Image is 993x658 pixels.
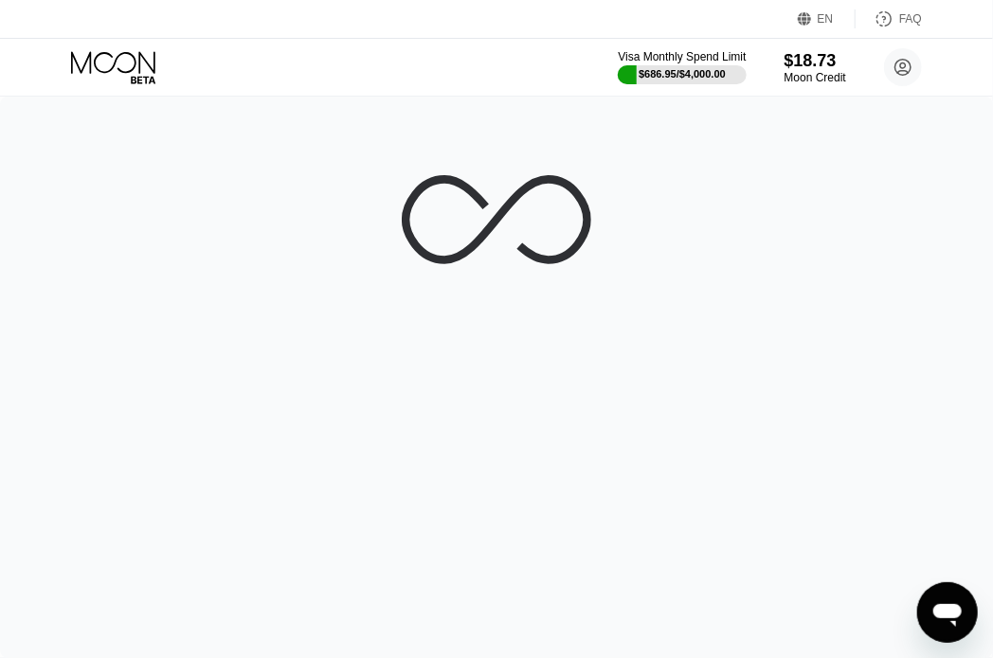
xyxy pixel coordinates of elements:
[785,71,846,84] div: Moon Credit
[917,582,978,643] iframe: Button to launch messaging window
[785,51,846,84] div: $18.73Moon Credit
[785,51,846,71] div: $18.73
[899,12,922,26] div: FAQ
[618,50,746,63] div: Visa Monthly Spend Limit
[798,9,856,28] div: EN
[856,9,922,28] div: FAQ
[618,50,746,84] div: Visa Monthly Spend Limit$686.95/$4,000.00
[639,68,726,80] div: $686.95 / $4,000.00
[818,12,834,26] div: EN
